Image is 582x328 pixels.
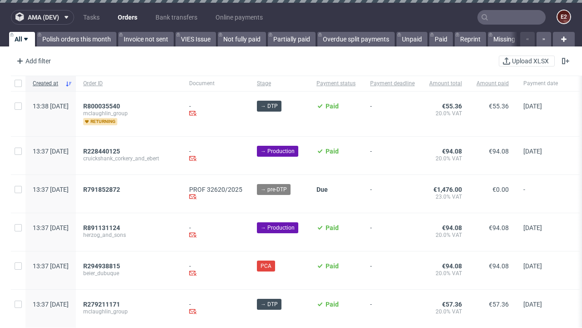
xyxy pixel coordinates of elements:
span: beier_dubuque [83,270,175,277]
span: €55.36 [442,102,462,110]
span: - [523,186,558,202]
span: 13:37 [DATE] [33,148,69,155]
span: Amount total [429,80,462,87]
span: → pre-DTP [261,185,287,194]
span: Created at [33,80,61,87]
a: Paid [429,32,453,46]
span: ama (dev) [28,14,59,20]
span: PCA [261,262,271,270]
span: R279211171 [83,301,120,308]
span: - [370,224,415,240]
span: → Production [261,147,295,155]
span: 20.0% VAT [429,155,462,162]
a: Partially paid [268,32,316,46]
span: 20.0% VAT [429,231,462,239]
a: Orders [112,10,143,25]
span: R228440125 [83,148,120,155]
span: Payment date [523,80,558,87]
button: Upload XLSX [499,56,555,67]
span: → Production [261,224,295,232]
span: Amount paid [477,80,509,87]
span: 20.0% VAT [429,110,462,117]
span: 13:37 [DATE] [33,186,69,193]
span: R891131124 [83,224,120,231]
span: Paid [326,301,339,308]
span: Order ID [83,80,175,87]
div: Add filter [13,54,53,68]
span: R800035540 [83,102,120,110]
span: €94.08 [442,148,462,155]
a: Reprint [455,32,486,46]
a: R228440125 [83,148,122,155]
span: [DATE] [523,102,542,110]
span: - [370,102,415,125]
figcaption: e2 [557,10,570,23]
a: R294938815 [83,262,122,270]
span: Stage [257,80,302,87]
span: - [370,148,415,164]
span: cruickshank_corkery_and_ebert [83,155,175,162]
span: Payment deadline [370,80,415,87]
span: - [370,186,415,202]
span: herzog_and_sons [83,231,175,239]
span: → DTP [261,300,278,308]
a: Not fully paid [218,32,266,46]
span: 13:37 [DATE] [33,224,69,231]
a: R791852872 [83,186,122,193]
span: returning [83,118,117,125]
span: Paid [326,102,339,110]
div: - [189,224,242,240]
span: €55.36 [489,102,509,110]
a: R279211171 [83,301,122,308]
div: - [189,301,242,317]
span: mclaughlin_group [83,308,175,315]
span: Due [316,186,328,193]
span: €57.36 [442,301,462,308]
a: Missing invoice [488,32,542,46]
span: €0.00 [492,186,509,193]
span: 23.0% VAT [429,193,462,200]
a: Bank transfers [150,10,203,25]
span: €94.08 [489,148,509,155]
a: Overdue split payments [317,32,395,46]
a: Unpaid [396,32,427,46]
span: Upload XLSX [510,58,551,64]
span: [DATE] [523,224,542,231]
span: €94.08 [442,262,462,270]
span: R294938815 [83,262,120,270]
div: - [189,262,242,278]
button: ama (dev) [11,10,74,25]
span: 13:38 [DATE] [33,102,69,110]
span: [DATE] [523,301,542,308]
span: - [370,262,415,278]
a: VIES Issue [176,32,216,46]
span: 13:37 [DATE] [33,262,69,270]
a: Online payments [210,10,268,25]
a: All [9,32,35,46]
span: [DATE] [523,262,542,270]
a: R800035540 [83,102,122,110]
span: - [370,301,415,317]
a: Polish orders this month [37,32,116,46]
span: Paid [326,224,339,231]
span: Paid [326,148,339,155]
a: PROF 32620/2025 [189,186,242,193]
a: R891131124 [83,224,122,231]
span: €94.08 [489,262,509,270]
div: - [189,148,242,164]
span: → DTP [261,102,278,110]
span: 20.0% VAT [429,270,462,277]
span: €94.08 [489,224,509,231]
span: Payment status [316,80,356,87]
span: R791852872 [83,186,120,193]
span: Document [189,80,242,87]
span: mclaughlin_group [83,110,175,117]
span: €94.08 [442,224,462,231]
span: 13:37 [DATE] [33,301,69,308]
span: €1,476.00 [433,186,462,193]
span: Paid [326,262,339,270]
span: 20.0% VAT [429,308,462,315]
span: [DATE] [523,148,542,155]
span: €57.36 [489,301,509,308]
a: Tasks [78,10,105,25]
